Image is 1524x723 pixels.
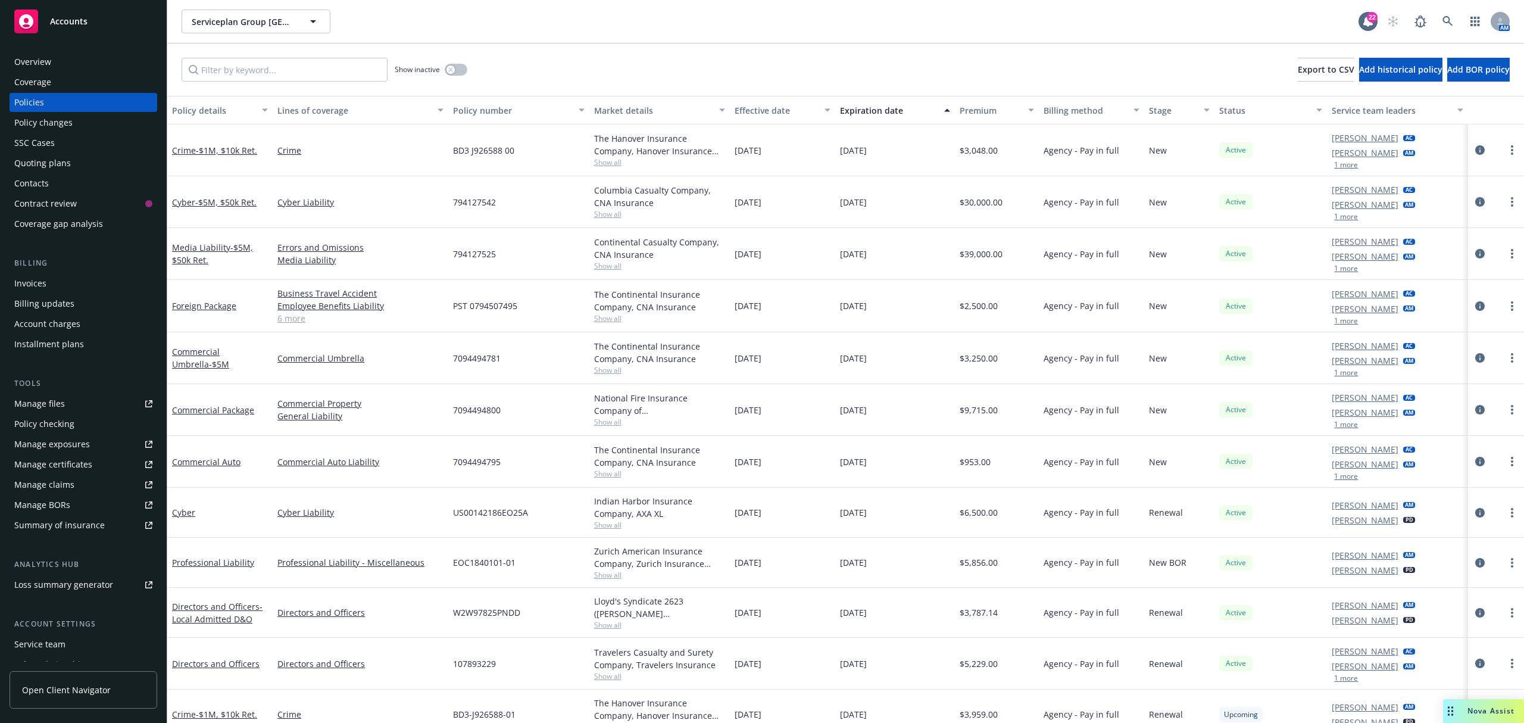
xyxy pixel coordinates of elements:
a: Commercial Umbrella [172,346,229,370]
a: Invoices [10,274,157,293]
span: [DATE] [735,657,761,670]
span: [DATE] [840,196,867,208]
div: Quoting plans [14,154,71,173]
span: Nova Assist [1467,706,1514,716]
div: Billing [10,257,157,269]
div: Policies [14,93,44,112]
a: General Liability [277,410,444,422]
a: Coverage [10,73,157,92]
a: [PERSON_NAME] [1332,303,1398,315]
a: Account charges [10,314,157,334]
a: Manage certificates [10,455,157,474]
a: [PERSON_NAME] [1332,660,1398,672]
button: Nova Assist [1443,699,1524,723]
span: [DATE] [840,606,867,619]
div: Service team [14,635,65,654]
a: Cyber [172,507,195,518]
span: Active [1224,607,1248,618]
a: Policies [10,93,157,112]
span: 107893229 [453,657,496,670]
a: [PERSON_NAME] [1332,406,1398,419]
span: Active [1224,197,1248,207]
a: [PERSON_NAME] [1332,645,1398,657]
span: - $5M [209,359,229,370]
span: BD3-J926588-01 [453,708,516,721]
a: Search [1436,10,1460,33]
div: Manage certificates [14,455,92,474]
div: Installment plans [14,335,84,354]
span: Show all [594,261,725,271]
button: Service team leaders [1327,96,1467,124]
div: Stage [1149,104,1197,117]
span: [DATE] [840,556,867,569]
div: Status [1219,104,1309,117]
a: [PERSON_NAME] [1332,354,1398,367]
span: Active [1224,301,1248,311]
a: Manage BORs [10,495,157,515]
a: Policy changes [10,113,157,132]
button: Billing method [1039,96,1144,124]
span: [DATE] [840,404,867,416]
a: Coverage gap analysis [10,214,157,233]
span: Active [1224,353,1248,363]
a: [PERSON_NAME] [1332,514,1398,526]
span: - $1M, $10k Ret. [196,709,257,720]
div: Policy checking [14,415,74,434]
a: circleInformation [1473,143,1487,157]
a: [PERSON_NAME] [1332,391,1398,404]
a: [PERSON_NAME] [1332,564,1398,576]
div: Invoices [14,274,46,293]
a: Billing updates [10,294,157,313]
a: 6 more [277,312,444,325]
a: Commercial Auto [172,456,241,468]
span: - Local Admitted D&O [172,601,263,625]
span: Renewal [1149,606,1183,619]
span: [DATE] [840,657,867,670]
span: [DATE] [735,456,761,468]
a: Professional Liability - Miscellaneous [277,556,444,569]
span: [DATE] [840,300,867,312]
div: Zurich American Insurance Company, Zurich Insurance Group [594,545,725,570]
span: $953.00 [960,456,991,468]
span: Agency - Pay in full [1044,606,1119,619]
span: [DATE] [735,196,761,208]
span: 7094494795 [453,456,501,468]
span: - $1M, $10k Ret. [196,145,257,156]
span: [DATE] [840,456,867,468]
span: Show all [594,469,725,479]
a: Contacts [10,174,157,193]
span: Renewal [1149,657,1183,670]
span: $3,787.14 [960,606,998,619]
button: 1 more [1334,265,1358,272]
button: 1 more [1334,421,1358,428]
a: Media Liability [277,254,444,266]
div: Expiration date [840,104,937,117]
span: Show all [594,570,725,580]
span: Agency - Pay in full [1044,196,1119,208]
span: Show all [594,313,725,323]
span: $5,856.00 [960,556,998,569]
span: [DATE] [735,300,761,312]
button: 1 more [1334,369,1358,376]
a: Quoting plans [10,154,157,173]
div: The Hanover Insurance Company, Hanover Insurance Group [594,132,725,157]
a: [PERSON_NAME] [1332,599,1398,612]
a: more [1505,656,1519,671]
a: [PERSON_NAME] [1332,250,1398,263]
span: Show all [594,365,725,375]
a: Employee Benefits Liability [277,300,444,312]
a: more [1505,351,1519,365]
span: BD3 J926588 00 [453,144,514,157]
div: Summary of insurance [14,516,105,535]
div: Policy number [453,104,571,117]
span: Agency - Pay in full [1044,556,1119,569]
div: Travelers Casualty and Surety Company, Travelers Insurance [594,646,725,671]
a: [PERSON_NAME] [1332,499,1398,512]
a: more [1505,454,1519,469]
a: Crime [277,144,444,157]
div: Continental Casualty Company, CNA Insurance [594,236,725,261]
a: [PERSON_NAME] [1332,549,1398,562]
div: Manage exposures [14,435,90,454]
a: Directors and Officers [172,658,260,669]
div: Coverage [14,73,51,92]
